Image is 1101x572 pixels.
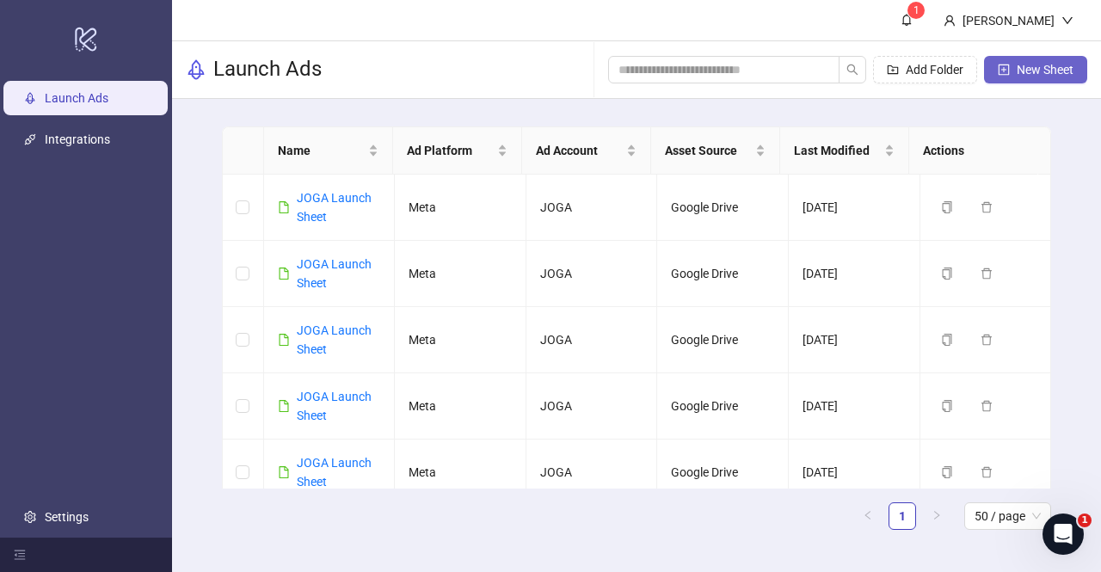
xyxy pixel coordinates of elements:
a: Integrations [45,132,110,146]
td: [DATE] [789,373,920,440]
span: Name [278,141,365,160]
button: right [923,502,950,530]
span: copy [941,334,953,346]
a: 1 [889,503,915,529]
span: New Sheet [1017,63,1073,77]
td: Meta [395,175,526,241]
span: bell [901,14,913,26]
span: copy [941,201,953,213]
button: left [854,502,882,530]
span: rocket [186,59,206,80]
a: JOGA Launch Sheet [297,456,372,489]
td: Meta [395,241,526,307]
div: [PERSON_NAME] [956,11,1061,30]
th: Last Modified [780,127,909,175]
td: Google Drive [657,373,789,440]
th: Ad Platform [393,127,522,175]
span: file [278,268,290,280]
span: delete [981,334,993,346]
span: file [278,466,290,478]
iframe: Intercom live chat [1043,514,1084,555]
span: file [278,334,290,346]
span: user [944,15,956,27]
li: Previous Page [854,502,882,530]
a: Settings [45,510,89,524]
td: Google Drive [657,241,789,307]
span: file [278,400,290,412]
td: [DATE] [789,440,920,506]
td: [DATE] [789,307,920,373]
td: JOGA [526,440,658,506]
div: Page Size [964,502,1051,530]
li: Next Page [923,502,950,530]
span: Ad Platform [407,141,494,160]
th: Asset Source [651,127,780,175]
td: [DATE] [789,175,920,241]
td: JOGA [526,175,658,241]
button: Add Folder [873,56,977,83]
li: 1 [889,502,916,530]
a: JOGA Launch Sheet [297,191,372,224]
span: plus-square [998,64,1010,76]
sup: 1 [907,2,925,19]
button: New Sheet [984,56,1087,83]
a: JOGA Launch Sheet [297,257,372,290]
span: menu-fold [14,549,26,561]
td: Google Drive [657,440,789,506]
span: right [932,510,942,520]
td: JOGA [526,373,658,440]
th: Actions [909,127,1038,175]
span: 1 [913,4,920,16]
td: Google Drive [657,175,789,241]
span: Last Modified [794,141,881,160]
span: delete [981,466,993,478]
span: file [278,201,290,213]
td: [DATE] [789,241,920,307]
span: folder-add [887,64,899,76]
span: copy [941,400,953,412]
span: copy [941,466,953,478]
h3: Launch Ads [213,56,322,83]
td: Meta [395,440,526,506]
td: JOGA [526,241,658,307]
span: copy [941,268,953,280]
th: Name [264,127,393,175]
span: 50 / page [975,503,1041,529]
span: delete [981,268,993,280]
td: Google Drive [657,307,789,373]
span: down [1061,15,1073,27]
span: Asset Source [665,141,752,160]
span: Add Folder [906,63,963,77]
span: Ad Account [536,141,623,160]
span: delete [981,400,993,412]
a: Launch Ads [45,91,108,105]
td: Meta [395,307,526,373]
span: search [846,64,858,76]
th: Ad Account [522,127,651,175]
a: JOGA Launch Sheet [297,390,372,422]
span: 1 [1078,514,1092,527]
td: JOGA [526,307,658,373]
span: delete [981,201,993,213]
td: Meta [395,373,526,440]
a: JOGA Launch Sheet [297,323,372,356]
span: left [863,510,873,520]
